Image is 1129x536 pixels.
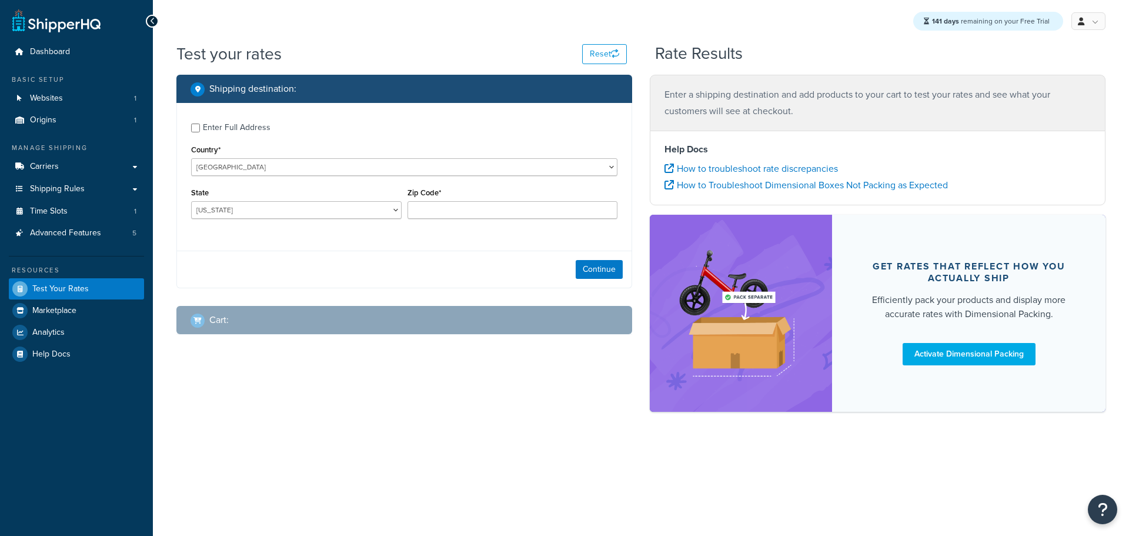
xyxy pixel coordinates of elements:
[30,47,70,57] span: Dashboard
[664,162,838,175] a: How to troubleshoot rate discrepancies
[932,16,959,26] strong: 141 days
[176,42,282,65] h1: Test your rates
[9,265,144,275] div: Resources
[9,201,144,222] a: Time Slots1
[203,119,270,136] div: Enter Full Address
[860,261,1077,284] div: Get rates that reflect how you actually ship
[30,207,68,217] span: Time Slots
[9,109,144,131] li: Origins
[30,94,63,104] span: Websites
[9,222,144,244] li: Advanced Features
[9,201,144,222] li: Time Slots
[9,300,144,321] a: Marketplace
[9,322,144,343] a: Analytics
[209,84,296,94] h2: Shipping destination :
[9,88,144,109] a: Websites1
[9,109,144,131] a: Origins1
[667,232,814,394] img: feature-image-dim-d40ad3071a2b3c8e08177464837368e35600d3c5e73b18a22c1e4bb210dc32ac.png
[30,162,59,172] span: Carriers
[132,228,136,238] span: 5
[655,45,743,63] h2: Rate Results
[9,88,144,109] li: Websites
[860,293,1077,321] div: Efficiently pack your products and display more accurate rates with Dimensional Packing.
[664,178,948,192] a: How to Troubleshoot Dimensional Boxes Not Packing as Expected
[191,124,200,132] input: Enter Full Address
[9,278,144,299] a: Test Your Rates
[134,94,136,104] span: 1
[9,143,144,153] div: Manage Shipping
[9,222,144,244] a: Advanced Features5
[407,188,441,197] label: Zip Code*
[903,343,1036,365] a: Activate Dimensional Packing
[30,184,85,194] span: Shipping Rules
[209,315,229,325] h2: Cart :
[664,142,1091,157] h4: Help Docs
[191,145,221,154] label: Country*
[9,75,144,85] div: Basic Setup
[134,115,136,125] span: 1
[32,306,76,316] span: Marketplace
[576,260,623,279] button: Continue
[30,115,56,125] span: Origins
[9,178,144,200] a: Shipping Rules
[32,349,71,359] span: Help Docs
[9,41,144,63] a: Dashboard
[9,344,144,365] a: Help Docs
[1088,495,1117,524] button: Open Resource Center
[191,188,209,197] label: State
[664,86,1091,119] p: Enter a shipping destination and add products to your cart to test your rates and see what your c...
[932,16,1050,26] span: remaining on your Free Trial
[30,228,101,238] span: Advanced Features
[32,284,89,294] span: Test Your Rates
[32,328,65,338] span: Analytics
[582,44,627,64] button: Reset
[134,207,136,217] span: 1
[9,156,144,178] a: Carriers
